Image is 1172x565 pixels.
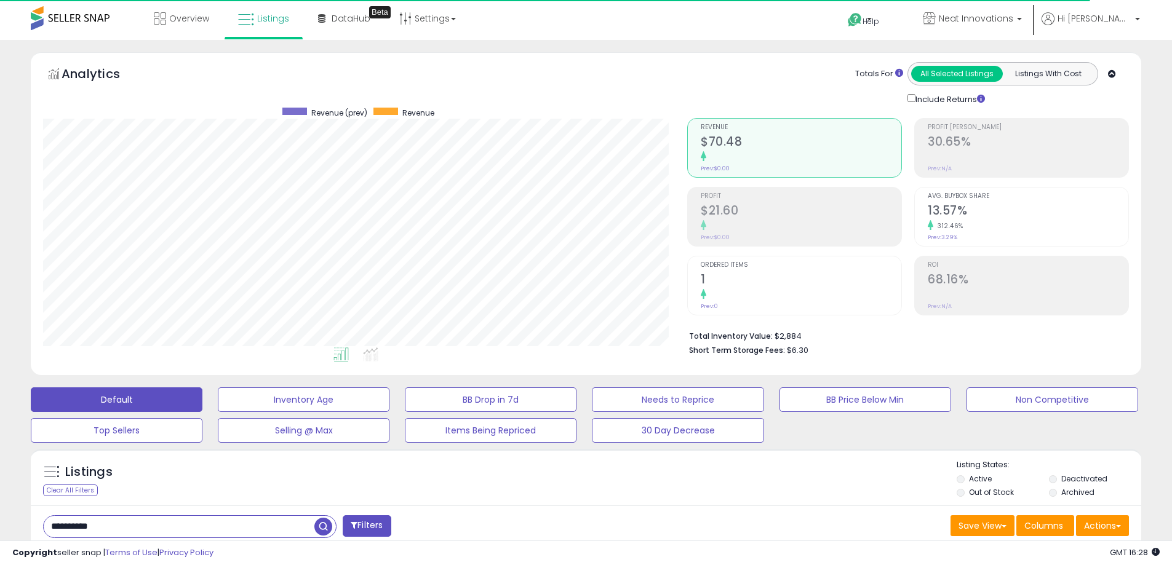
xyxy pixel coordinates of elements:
[31,387,202,412] button: Default
[928,272,1128,289] h2: 68.16%
[1042,12,1140,40] a: Hi [PERSON_NAME]
[787,344,808,356] span: $6.30
[939,12,1013,25] span: Neat Innovations
[105,547,157,558] a: Terms of Use
[689,328,1120,342] li: $2,884
[928,165,952,172] small: Prev: N/A
[218,387,389,412] button: Inventory Age
[43,484,98,496] div: Clear All Filters
[65,464,113,481] h5: Listings
[928,262,1128,269] span: ROI
[701,193,901,200] span: Profit
[701,165,730,172] small: Prev: $0.00
[689,345,785,355] b: Short Term Storage Fees:
[701,272,901,289] h2: 1
[218,418,389,443] button: Selling @ Max
[1016,515,1074,536] button: Columns
[369,6,391,18] div: Tooltip anchor
[928,203,1128,220] h2: 13.57%
[701,124,901,131] span: Revenue
[701,302,718,310] small: Prev: 0
[169,12,209,25] span: Overview
[405,387,576,412] button: BB Drop in 7d
[31,418,202,443] button: Top Sellers
[159,547,213,558] a: Privacy Policy
[1076,515,1129,536] button: Actions
[1024,520,1063,532] span: Columns
[405,418,576,443] button: Items Being Repriced
[847,12,863,28] i: Get Help
[838,3,903,40] a: Help
[957,459,1141,471] p: Listing States:
[928,124,1128,131] span: Profit [PERSON_NAME]
[1061,487,1094,497] label: Archived
[779,387,951,412] button: BB Price Below Min
[969,473,992,484] label: Active
[62,65,144,85] h5: Analytics
[1058,12,1131,25] span: Hi [PERSON_NAME]
[311,108,367,118] span: Revenue (prev)
[592,418,763,443] button: 30 Day Decrease
[928,302,952,310] small: Prev: N/A
[12,547,213,559] div: seller snap | |
[855,68,903,80] div: Totals For
[1110,547,1160,558] span: 2025-10-9 16:28 GMT
[701,203,901,220] h2: $21.60
[911,66,1003,82] button: All Selected Listings
[257,12,289,25] span: Listings
[592,387,763,412] button: Needs to Reprice
[1002,66,1094,82] button: Listings With Cost
[933,221,963,231] small: 312.46%
[701,234,730,241] small: Prev: $0.00
[701,135,901,151] h2: $70.48
[12,547,57,558] strong: Copyright
[898,92,1000,106] div: Include Returns
[967,387,1138,412] button: Non Competitive
[928,193,1128,200] span: Avg. Buybox Share
[402,108,434,118] span: Revenue
[689,331,773,341] b: Total Inventory Value:
[863,16,879,26] span: Help
[343,515,391,537] button: Filters
[969,487,1014,497] label: Out of Stock
[701,262,901,269] span: Ordered Items
[928,234,957,241] small: Prev: 3.29%
[332,12,370,25] span: DataHub
[1061,473,1107,484] label: Deactivated
[951,515,1015,536] button: Save View
[928,135,1128,151] h2: 30.65%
